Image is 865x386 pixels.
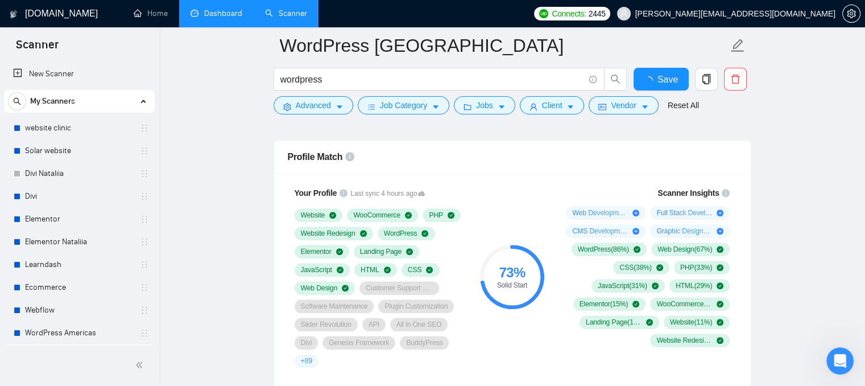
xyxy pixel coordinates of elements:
div: • [DATE] [70,51,102,63]
span: check-circle [421,230,428,237]
button: Messages [76,281,151,327]
span: Job Category [380,99,427,112]
span: check-circle [717,282,723,289]
span: double-left [135,359,147,371]
span: check-circle [336,248,343,255]
h1: Messages [84,5,146,24]
span: Slider Revolution [301,320,351,329]
span: Genesis Framework [329,338,389,347]
span: plus-circle [717,210,723,216]
button: settingAdvancedcaret-down [274,96,353,114]
span: holder [140,283,149,292]
span: setting [283,102,291,111]
img: Profile image for AI Assistant from GigRadar 📡 [13,251,36,273]
span: holder [140,306,149,315]
span: check-circle [717,246,723,253]
input: Search Freelance Jobs... [280,72,584,87]
span: user [529,102,537,111]
span: Elementor [301,247,332,256]
img: Profile image for Mariia [13,208,36,231]
span: check-circle [652,282,659,289]
span: caret-down [498,102,506,111]
a: Learndash [25,253,133,276]
span: Home [26,310,49,318]
span: Divi [301,338,312,347]
div: • [DATE] [67,220,99,232]
span: holder [140,215,149,224]
span: Web Design ( 67 %) [657,245,712,254]
div: Vadym [40,51,68,63]
input: Scanner name... [280,31,728,60]
span: info-circle [340,189,347,197]
span: folder [463,102,471,111]
span: API [369,320,379,329]
span: + 89 [301,356,312,366]
div: AI Assistant from GigRadar 📡 [40,262,160,274]
span: idcard [598,102,606,111]
span: holder [140,124,149,133]
span: Website Redesign [301,229,355,238]
span: Graphic Design ( 12 %) [656,227,712,236]
span: info-circle [722,189,730,197]
span: check-circle [448,212,454,219]
span: plus-circle [717,228,723,235]
a: Ecommerce [25,276,133,299]
button: Send us a message [52,226,175,249]
div: Mariia [40,220,65,232]
span: My Scanners [30,90,75,113]
img: Profile image for AI Assistant from GigRadar 📡 [13,124,36,147]
div: Close [200,5,220,25]
span: Last sync 4 hours ago [350,188,425,199]
span: copy [696,74,717,84]
span: WooCommerce ( 13 %) [656,299,712,309]
span: holder [140,192,149,201]
span: check-circle [634,246,640,253]
span: check-circle [717,301,723,307]
span: Connects: [552,7,586,20]
span: WooCommerce [353,211,400,220]
span: caret-down [641,102,649,111]
span: Client [542,99,562,112]
img: logo [10,5,18,23]
img: upwork-logo.png [539,9,548,18]
span: edit [730,38,745,53]
div: Solid Start [480,282,544,289]
img: Profile image for Mariia [13,166,36,189]
a: Elementor [25,208,133,231]
span: CSS [408,265,422,274]
span: Software Maintenance [301,302,368,311]
span: Profile Match [288,152,343,162]
div: 73 % [480,266,544,280]
span: check-circle [426,266,433,273]
span: bars [367,102,375,111]
span: check-circle [646,319,653,326]
span: Jobs [476,99,493,112]
span: check-circle [656,264,663,271]
img: Profile image for Mariia [13,82,36,105]
span: info-circle [345,152,354,161]
span: setting [843,9,860,18]
span: 2445 [589,7,606,20]
span: HTML [361,265,379,274]
div: • [DATE] [162,135,194,147]
span: caret-down [432,102,440,111]
span: Plugin Customization [384,302,448,311]
span: check-circle [717,264,723,271]
span: caret-down [336,102,343,111]
span: Web Development ( 68 %) [572,208,628,217]
span: delete [725,74,746,84]
span: holder [140,146,149,155]
span: CSS ( 38 %) [619,263,651,272]
button: Help [152,281,227,327]
a: homeHome [134,9,168,18]
span: Scanner [7,36,68,60]
span: check-circle [337,266,343,273]
span: Website ( 11 %) [670,318,712,327]
span: WordPress ( 86 %) [578,245,629,254]
div: Mariia [40,178,65,190]
button: search [604,68,627,91]
span: holder [140,169,149,178]
span: Web Design [301,284,338,293]
span: JavaScript [301,265,332,274]
a: Divi [25,185,133,208]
